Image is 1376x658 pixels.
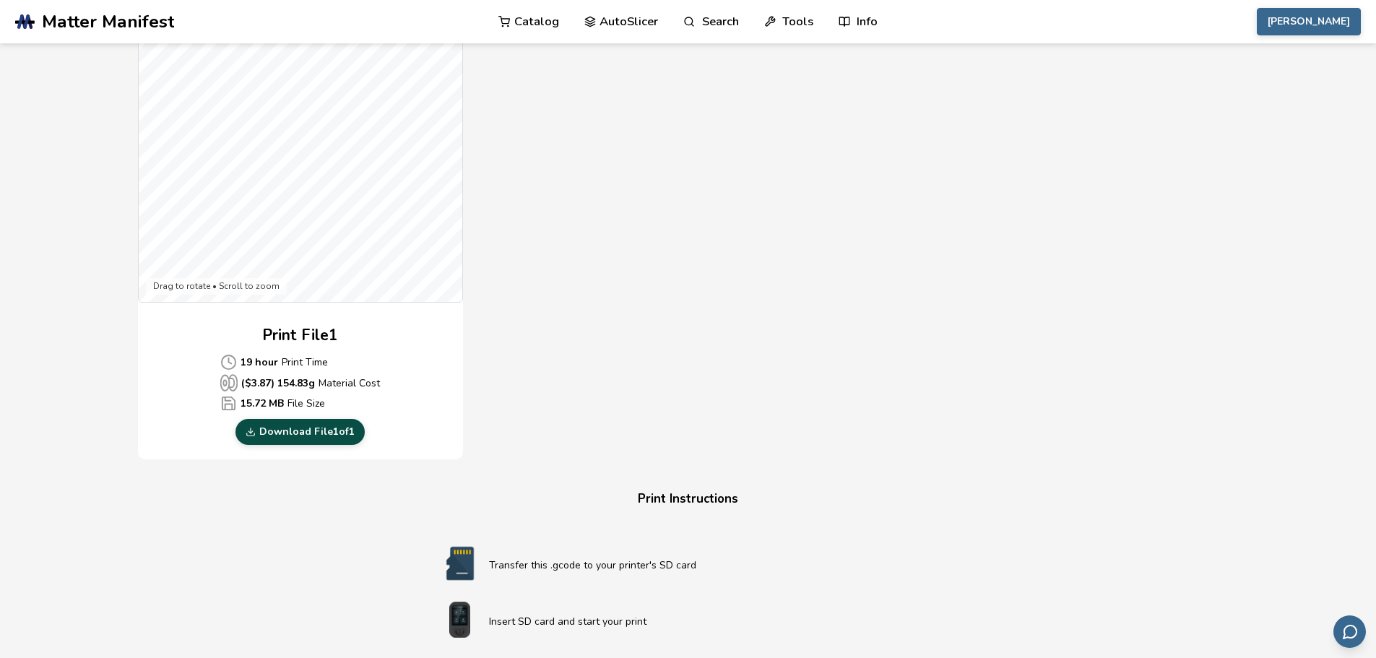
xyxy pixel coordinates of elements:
[489,558,946,573] p: Transfer this .gcode to your printer's SD card
[220,354,380,371] p: Print Time
[414,488,963,511] h4: Print Instructions
[1333,615,1366,648] button: Send feedback via email
[489,614,946,629] p: Insert SD card and start your print
[235,419,365,445] a: Download File1of1
[241,355,278,370] b: 19 hour
[220,354,237,371] span: Average Cost
[431,545,489,581] img: SD card
[241,376,315,391] b: ($ 3.87 ) 154.83 g
[146,278,287,295] div: Drag to rotate • Scroll to zoom
[220,395,380,412] p: File Size
[262,324,338,347] h2: Print File 1
[431,602,489,638] img: Start print
[220,374,238,391] span: Average Cost
[241,396,284,411] b: 15.72 MB
[1257,8,1361,35] button: [PERSON_NAME]
[220,374,380,391] p: Material Cost
[220,395,237,412] span: Average Cost
[42,12,174,32] span: Matter Manifest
